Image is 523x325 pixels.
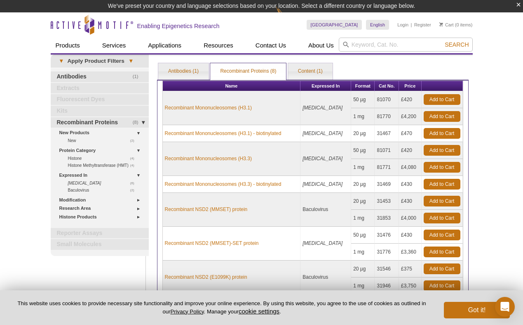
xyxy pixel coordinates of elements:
[303,38,339,53] a: About Us
[210,63,286,80] a: Recombinant Proteins (8)
[55,57,68,65] span: ▾
[251,38,291,53] a: Contact Us
[165,273,247,281] a: Recombinant NSD2 (E1099K) protein
[375,81,399,91] th: Cat No.
[165,155,252,162] a: Recombinant Mononucleosomes (H3.3)
[375,91,399,108] td: 81070
[375,142,399,159] td: 81071
[424,128,460,139] a: Add to Cart
[143,38,186,53] a: Applications
[51,83,149,94] a: Extracts
[424,247,460,257] a: Add to Cart
[51,71,149,82] a: (1)Antibodies
[375,176,399,193] td: 31469
[375,210,399,227] td: 31853
[276,6,298,26] img: Change Here
[424,230,460,240] a: Add to Cart
[414,22,431,28] a: Register
[51,55,149,68] a: ▾Apply Product Filters▾
[124,57,137,65] span: ▾
[165,240,259,247] a: Recombinant NSD2 (MMSET)-SET protein
[130,187,139,194] span: (2)
[399,108,421,125] td: £4,200
[375,244,399,261] td: 31776
[351,227,375,244] td: 50 µg
[399,159,421,176] td: £4,080
[399,261,421,278] td: £375
[300,261,351,294] td: Baculovirus
[424,162,460,173] a: Add to Cart
[339,38,473,52] input: Keyword, Cat. No.
[59,128,144,137] a: New Products
[375,159,399,176] td: 81771
[51,228,149,239] a: Reporter Assays
[133,117,143,128] span: (8)
[165,130,281,137] a: Recombinant Mononucleosomes (H3.1) - biotinylated
[351,108,375,125] td: 1 mg
[68,181,101,185] i: [MEDICAL_DATA]
[351,193,375,210] td: 20 µg
[439,20,473,30] li: (0 items)
[424,179,460,190] a: Add to Cart
[424,94,460,105] a: Add to Cart
[375,193,399,210] td: 31453
[51,94,149,105] a: Fluorescent Dyes
[439,22,443,26] img: Your Cart
[130,180,139,187] span: (6)
[444,302,510,318] button: Got it!
[399,210,421,227] td: £4,000
[158,63,209,80] a: Antibodies (1)
[424,145,460,156] a: Add to Cart
[59,204,144,213] a: Research Area
[199,38,238,53] a: Resources
[375,227,399,244] td: 31476
[59,196,144,204] a: Modification
[133,71,143,82] span: (1)
[351,159,375,176] td: 1 mg
[399,81,421,91] th: Price
[137,22,220,30] h2: Enabling Epigenetics Research
[165,206,248,213] a: Recombinant NSD2 (MMSET) protein
[300,81,351,91] th: Expressed In
[130,155,139,162] span: (4)
[303,156,342,161] i: [MEDICAL_DATA]
[424,280,460,291] a: Add to Cart
[51,38,85,53] a: Products
[303,240,342,246] i: [MEDICAL_DATA]
[59,146,144,155] a: Protein Category
[68,137,139,144] a: (2)New
[351,244,375,261] td: 1 mg
[130,162,139,169] span: (4)
[445,41,469,48] span: Search
[351,210,375,227] td: 1 mg
[399,142,421,159] td: £420
[424,213,460,223] a: Add to Cart
[351,142,375,159] td: 50 µg
[288,63,333,80] a: Content (1)
[51,239,149,250] a: Small Molecules
[495,297,515,317] div: Open Intercom Messenger
[170,308,204,315] a: Privacy Policy
[303,181,342,187] i: [MEDICAL_DATA]
[51,106,149,116] a: Kits
[375,125,399,142] td: 31467
[399,244,421,261] td: £3,360
[375,278,399,294] td: 31946
[239,308,279,315] button: cookie settings
[68,180,139,187] a: (6) [MEDICAL_DATA]
[399,91,421,108] td: £420
[97,38,131,53] a: Services
[399,193,421,210] td: £430
[351,125,375,142] td: 20 µg
[424,263,460,274] a: Add to Cart
[303,130,342,136] i: [MEDICAL_DATA]
[300,193,351,227] td: Baculovirus
[411,20,412,30] li: |
[442,41,471,48] button: Search
[68,162,139,169] a: (4)Histone Methyltransferase (HMT)
[59,171,144,180] a: Expressed In
[375,261,399,278] td: 31546
[399,227,421,244] td: £430
[424,196,460,206] a: Add to Cart
[68,187,139,194] a: (2)Baculovirus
